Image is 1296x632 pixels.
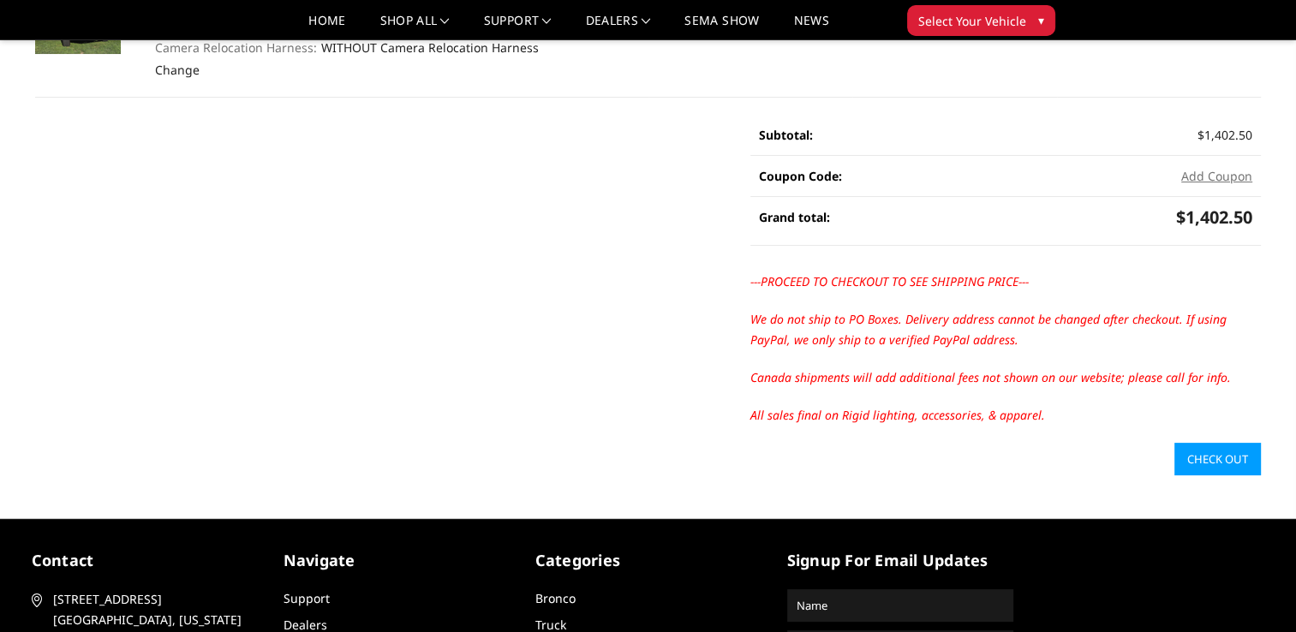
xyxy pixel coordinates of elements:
a: shop all [380,15,450,39]
h5: Navigate [284,549,510,572]
strong: Coupon Code: [759,168,842,184]
span: Select Your Vehicle [918,12,1026,30]
p: Canada shipments will add additional fees not shown on our website; please call for info. [750,367,1261,388]
p: All sales final on Rigid lighting, accessories, & apparel. [750,405,1261,426]
dd: WITHOUT Camera Relocation Harness [155,39,630,57]
a: Home [308,15,345,39]
a: Support [284,590,330,606]
a: Check out [1174,443,1261,475]
span: $1,402.50 [1197,127,1252,143]
strong: Grand total: [759,209,830,225]
span: $1,402.50 [1176,206,1252,229]
dt: Camera Relocation Harness: [155,39,317,57]
p: ---PROCEED TO CHECKOUT TO SEE SHIPPING PRICE--- [750,271,1261,292]
span: ▾ [1038,11,1044,29]
h5: Categories [535,549,761,572]
p: We do not ship to PO Boxes. Delivery address cannot be changed after checkout. If using PayPal, w... [750,309,1261,350]
input: Name [790,592,1011,619]
h5: contact [32,549,258,572]
a: Support [484,15,552,39]
button: Select Your Vehicle [907,5,1055,36]
a: Dealers [586,15,651,39]
a: News [793,15,828,39]
button: Add Coupon [1181,167,1252,185]
strong: Subtotal: [759,127,813,143]
h5: signup for email updates [787,549,1013,572]
a: SEMA Show [684,15,759,39]
a: Bronco [535,590,576,606]
a: Change [155,62,200,78]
